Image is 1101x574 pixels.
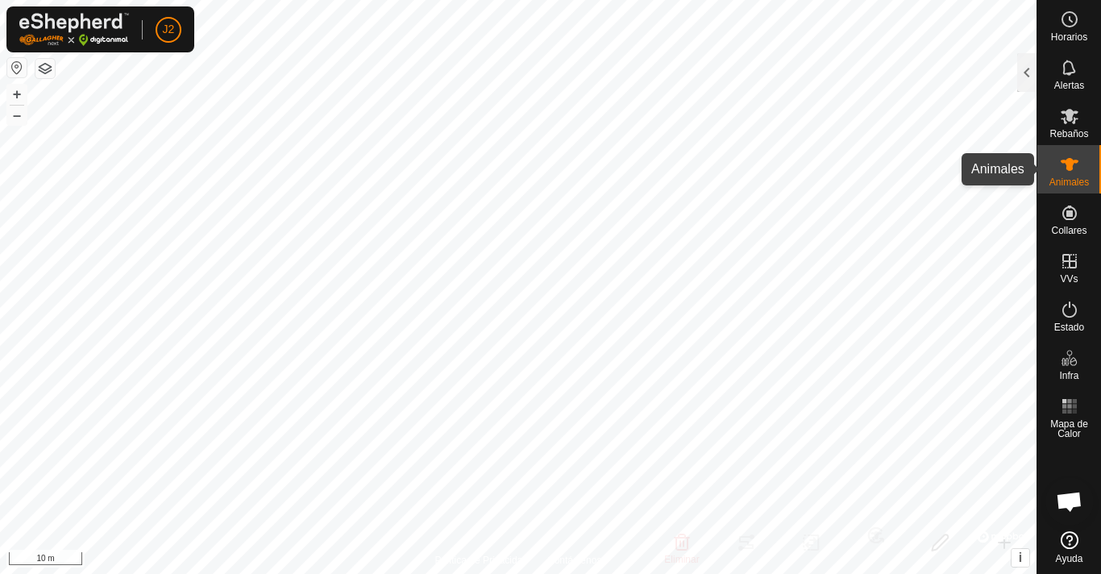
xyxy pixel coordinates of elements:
span: i [1019,551,1022,564]
span: Horarios [1051,32,1087,42]
img: Logo Gallagher [19,13,129,46]
button: Restablecer Mapa [7,58,27,77]
span: J2 [163,21,175,38]
span: Mapa de Calor [1041,419,1097,439]
button: Capas del Mapa [35,59,55,78]
button: + [7,85,27,104]
button: i [1012,549,1029,567]
span: Collares [1051,226,1086,235]
span: Rebaños [1049,129,1088,139]
span: VVs [1060,274,1078,284]
span: Estado [1054,322,1084,332]
span: Infra [1059,371,1078,381]
a: Obre el xat [1045,477,1094,526]
span: Ayuda [1056,554,1083,564]
span: Alertas [1054,81,1084,90]
button: – [7,106,27,125]
a: Política de Privacidad [435,553,528,568]
span: Animales [1049,177,1089,187]
a: Ayuda [1037,525,1101,570]
a: Contáctenos [547,553,601,568]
